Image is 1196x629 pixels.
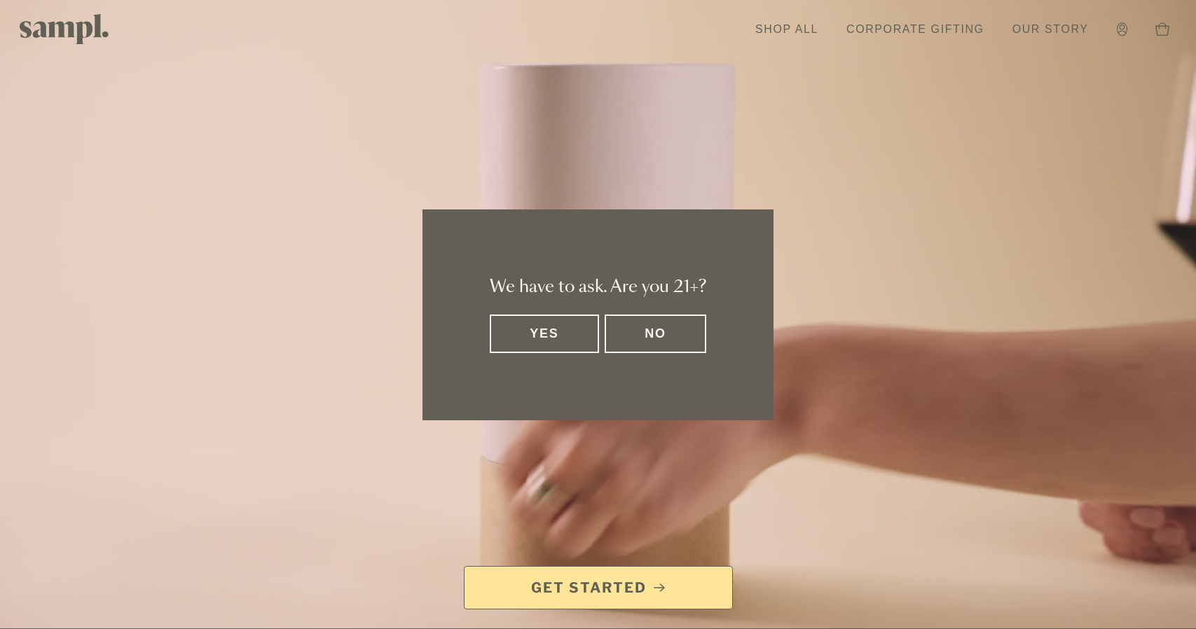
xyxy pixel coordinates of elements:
span: Get Started [531,578,647,597]
a: Get Started [464,566,733,609]
a: Shop All [748,14,825,45]
a: Our Story [1005,14,1096,45]
a: Corporate Gifting [839,14,991,45]
img: Sampl logo [20,14,109,44]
